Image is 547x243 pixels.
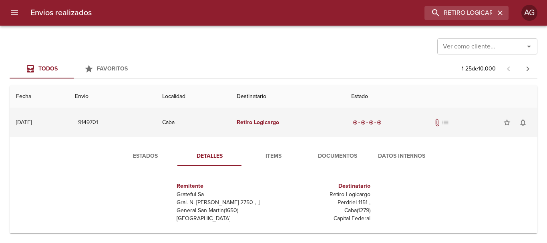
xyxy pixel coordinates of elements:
button: Activar notificaciones [515,114,531,131]
span: 9149701 [78,118,98,128]
h6: Envios realizados [30,6,92,19]
span: Tiene documentos adjuntos [433,118,441,127]
div: Tabs detalle de guia [113,147,434,166]
th: Envio [68,85,156,108]
div: Abrir información de usuario [521,5,537,21]
span: Pagina siguiente [518,59,537,78]
th: Estado [345,85,537,108]
th: Localidad [156,85,230,108]
p: 1 - 25 de 10.000 [462,65,496,73]
div: Tabs Envios [10,59,138,78]
button: 9149701 [75,115,101,130]
button: Agregar a favoritos [499,114,515,131]
span: Pagina anterior [499,64,518,72]
div: [DATE] [16,119,32,126]
th: Destinatario [230,85,345,108]
p: [GEOGRAPHIC_DATA] [177,215,270,223]
span: star_border [503,118,511,127]
span: Estados [118,151,173,161]
span: No tiene pedido asociado [441,118,449,127]
em: Retiro [237,119,252,126]
button: menu [5,3,24,22]
p: Retiro Logicargo [277,191,370,199]
h6: Remitente [177,182,270,191]
div: AG [521,5,537,21]
td: Caba [156,108,230,137]
span: Todos [38,65,58,72]
span: Documentos [310,151,365,161]
span: Detalles [182,151,237,161]
h6: Destinatario [277,182,370,191]
span: Items [246,151,301,161]
p: General San Martin ( 1650 ) [177,207,270,215]
button: Abrir [523,41,535,52]
div: Entregado [351,118,383,127]
p: Caba ( 1279 ) [277,207,370,215]
span: radio_button_checked [361,120,366,125]
span: Datos Internos [374,151,429,161]
p: Grateful Sa [177,191,270,199]
span: notifications_none [519,118,527,127]
span: radio_button_checked [377,120,382,125]
em: Logicargo [254,119,279,126]
p: Perdriel 1151 , [277,199,370,207]
th: Fecha [10,85,68,108]
span: radio_button_checked [353,120,358,125]
p: Gral. N. [PERSON_NAME] 2750 ,   [177,199,270,207]
span: Favoritos [97,65,128,72]
input: buscar [424,6,495,20]
p: Capital Federal [277,215,370,223]
span: radio_button_checked [369,120,374,125]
